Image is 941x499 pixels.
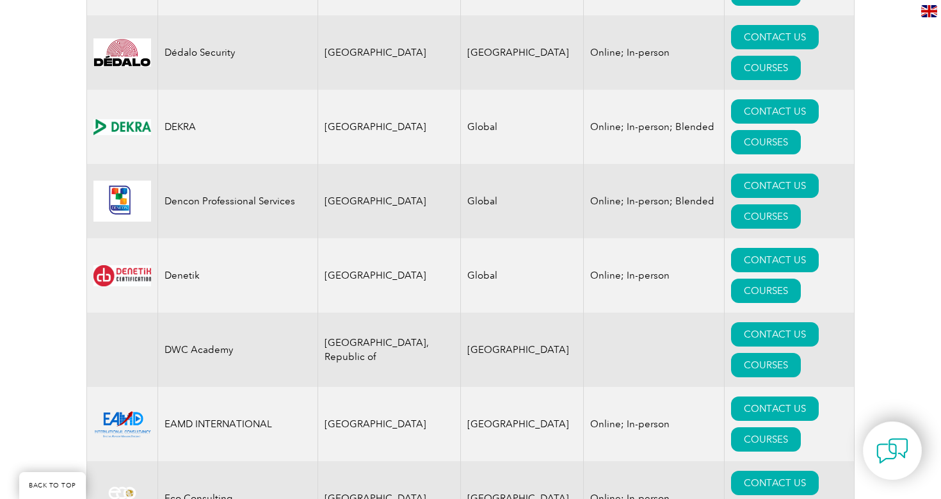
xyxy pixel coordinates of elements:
[318,313,461,387] td: [GEOGRAPHIC_DATA], Republic of
[318,90,461,164] td: [GEOGRAPHIC_DATA]
[583,15,724,90] td: Online; In-person
[158,313,318,387] td: DWC Academy
[460,238,583,313] td: Global
[318,387,461,461] td: [GEOGRAPHIC_DATA]
[731,25,819,49] a: CONTACT US
[158,164,318,238] td: Dencon Professional Services
[583,164,724,238] td: Online; In-person; Blended
[460,164,583,238] td: Global
[876,435,908,467] img: contact-chat.png
[93,265,151,286] img: 387907cc-e628-eb11-a813-000d3a79722d-logo.jpg
[731,204,801,229] a: COURSES
[460,90,583,164] td: Global
[93,119,151,135] img: 15a57d8a-d4e0-e911-a812-000d3a795b83-logo.png
[158,238,318,313] td: Denetik
[158,90,318,164] td: DEKRA
[583,238,724,313] td: Online; In-person
[93,181,151,222] img: 4894408a-8f6b-ef11-a670-00224896d6b9-logo.jpg
[731,471,819,495] a: CONTACT US
[460,15,583,90] td: [GEOGRAPHIC_DATA]
[93,407,151,441] img: a409a119-2bae-eb11-8236-00224814f4cb-logo.png
[158,387,318,461] td: EAMD INTERNATIONAL
[460,313,583,387] td: [GEOGRAPHIC_DATA]
[19,472,86,499] a: BACK TO TOP
[731,279,801,303] a: COURSES
[318,164,461,238] td: [GEOGRAPHIC_DATA]
[583,90,724,164] td: Online; In-person; Blended
[731,427,801,452] a: COURSES
[731,248,819,272] a: CONTACT US
[731,56,801,80] a: COURSES
[318,238,461,313] td: [GEOGRAPHIC_DATA]
[731,397,819,421] a: CONTACT US
[93,38,151,67] img: 8151da1a-2f8e-ee11-be36-000d3ae1a22b-logo.png
[158,15,318,90] td: Dédalo Security
[731,174,819,198] a: CONTACT US
[921,5,937,17] img: en
[731,322,819,347] a: CONTACT US
[460,387,583,461] td: [GEOGRAPHIC_DATA]
[318,15,461,90] td: [GEOGRAPHIC_DATA]
[583,387,724,461] td: Online; In-person
[731,99,819,124] a: CONTACT US
[731,130,801,154] a: COURSES
[731,353,801,377] a: COURSES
